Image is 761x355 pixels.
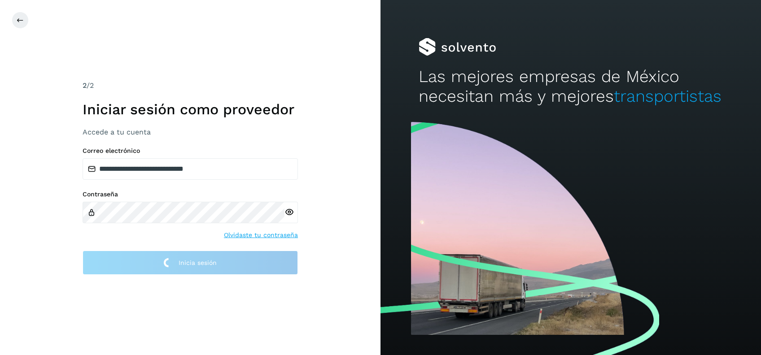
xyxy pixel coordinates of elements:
[83,147,298,155] label: Correo electrónico
[83,128,298,136] h3: Accede a tu cuenta
[83,81,87,90] span: 2
[83,101,298,118] h1: Iniciar sesión como proveedor
[614,87,722,106] span: transportistas
[179,260,217,266] span: Inicia sesión
[83,251,298,275] button: Inicia sesión
[83,190,298,198] label: Contraseña
[224,230,298,240] a: Olvidaste tu contraseña
[83,80,298,91] div: /2
[419,67,723,107] h2: Las mejores empresas de México necesitan más y mejores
